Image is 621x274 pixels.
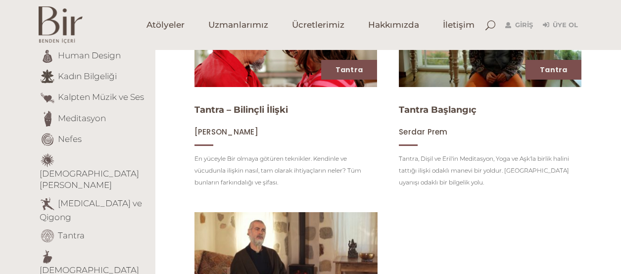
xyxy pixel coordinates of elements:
[399,127,447,137] a: Serdar Prem
[443,19,475,31] span: İletişim
[58,71,117,81] a: Kadın Bilgeliği
[146,19,185,31] span: Atölyeler
[543,19,578,31] a: Üye Ol
[58,230,85,240] a: Tantra
[58,113,106,123] a: Meditasyon
[292,19,344,31] span: Ücretlerimiz
[368,19,419,31] span: Hakkımızda
[40,169,139,190] a: [DEMOGRAPHIC_DATA][PERSON_NAME]
[58,50,121,60] a: Human Design
[58,134,82,143] a: Nefes
[194,127,258,137] a: [PERSON_NAME]
[194,104,288,115] a: Tantra – Bilinçli İlişki
[399,104,477,115] a: Tantra Başlangıç
[540,65,567,75] a: Tantra
[208,19,268,31] span: Uzmanlarımız
[335,65,363,75] a: Tantra
[58,92,144,102] a: Kalpten Müzik ve Ses
[40,198,142,222] a: [MEDICAL_DATA] ve Qigong
[194,153,377,188] p: En yüceyle Bir olmaya götüren teknikler. Kendinle ve vücudunla ilişkin nasıl, tam olarak ihtiyaçl...
[505,19,533,31] a: Giriş
[399,153,581,188] p: Tantra, Dişil ve Eril'in Meditasyon, Yoga ve Aşk'la birlik halini tattığı ilişki odaklı manevi bi...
